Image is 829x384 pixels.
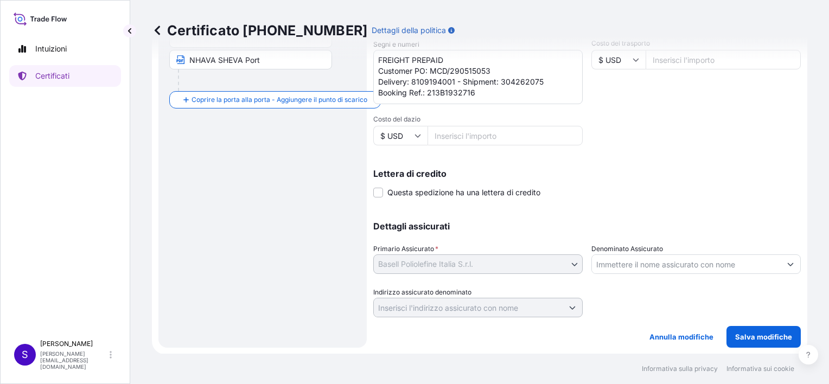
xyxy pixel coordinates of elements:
button: Salva modifiche [726,326,801,348]
button: Coprire la porta alla porta - Aggiungere il punto di scarico [169,91,381,108]
p: Annulla modifiche [649,331,713,342]
span: S [22,349,28,360]
p: Salva modifiche [735,331,792,342]
font: Primario Assicurato [373,245,434,253]
textarea: FREIGHT PREPAID Customer PO: MCD/290515053 Delivery: 8109194001 - Shipment: 304262075 Booking Ref... [373,50,583,104]
input: Indirizzo assicurato denominato [374,298,563,317]
button: Basell Poliolefine Italia S.r.l. [373,254,583,274]
p: [PERSON_NAME] [40,340,107,348]
span: Basell Poliolefine Italia S.r.l. [378,259,473,270]
p: Dettagli assicurati [373,222,801,231]
span: Coprire la porta alla porta - Aggiungere il punto di scarico [192,94,367,105]
p: Intuizioni [35,43,67,54]
a: Informativa sui cookie [726,364,794,373]
p: Dettagli della politica [372,25,446,36]
button: Mostra suggerimenti [781,254,800,274]
label: Indirizzo assicurato denominato [373,287,471,298]
button: Annulla modifiche [641,326,722,348]
a: Intuizioni [9,38,121,60]
label: Denominato Assicurato [591,244,663,254]
button: Mostra suggerimenti [563,298,582,317]
input: Inserisci l'importo [428,126,583,145]
input: Nome assicurato [592,254,781,274]
a: Informativa sulla privacy [642,364,718,373]
p: Certificati [35,71,69,81]
p: Lettera di credito [373,169,801,178]
span: Questa spedizione ha una lettera di credito [387,187,540,198]
p: [PERSON_NAME][EMAIL_ADDRESS][DOMAIN_NAME] [40,350,107,370]
font: Certificato [PHONE_NUMBER] [167,22,367,39]
a: Certificati [9,65,121,87]
font: Costo del dazio [373,115,420,123]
